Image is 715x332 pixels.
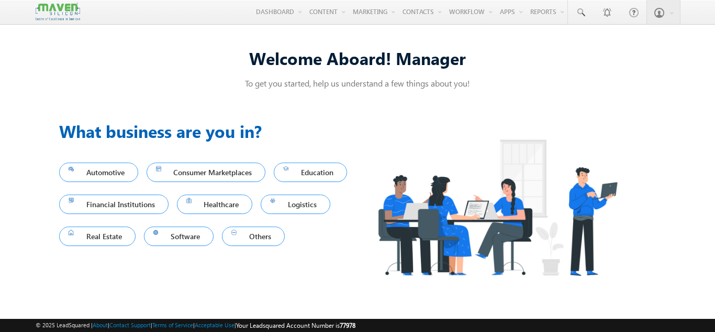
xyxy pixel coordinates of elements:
[109,322,151,328] a: Contact Support
[340,322,355,329] span: 77978
[195,322,234,328] a: Acceptable Use
[36,320,355,330] span: © 2025 LeadSquared | | | | |
[153,229,205,243] span: Software
[59,119,357,144] h3: What business are you in?
[186,197,243,211] span: Healthcare
[156,165,256,179] span: Consumer Marketplaces
[357,119,637,296] img: Industry.png
[93,322,108,328] a: About
[69,229,126,243] span: Real Estate
[59,78,656,89] p: To get you started, help us understand a few things about you!
[236,322,355,329] span: Your Leadsquared Account Number is
[36,3,80,21] img: Custom Logo
[283,165,338,179] span: Education
[270,197,321,211] span: Logistics
[152,322,193,328] a: Terms of Service
[231,229,275,243] span: Others
[69,197,159,211] span: Financial Institutions
[59,47,656,69] div: Welcome Aboard! Manager
[69,165,129,179] span: Automotive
